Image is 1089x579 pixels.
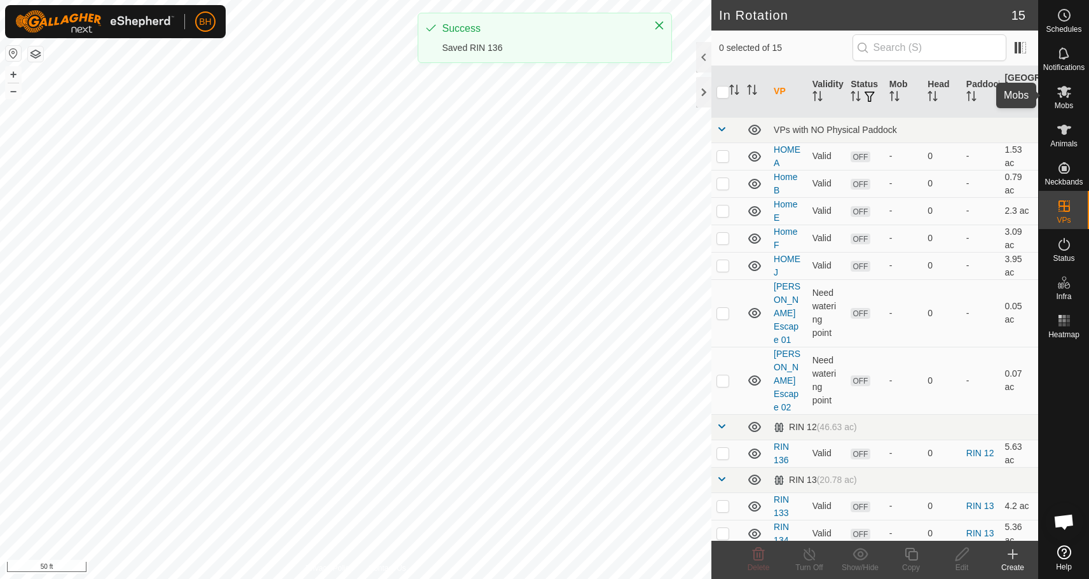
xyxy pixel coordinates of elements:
[1057,216,1071,224] span: VPs
[774,349,800,412] a: [PERSON_NAME] Escape 02
[889,93,900,103] p-sorticon: Activate to sort
[999,143,1038,170] td: 1.53 ac
[961,197,1000,225] td: -
[961,225,1000,252] td: -
[884,66,923,118] th: Mob
[851,206,870,217] span: OFF
[774,522,789,545] a: RIN 134
[807,279,846,347] td: Need watering point
[1011,6,1025,25] span: 15
[999,440,1038,467] td: 5.63 ac
[650,17,668,34] button: Close
[851,151,870,162] span: OFF
[999,492,1038,520] td: 4.2 ac
[999,197,1038,225] td: 2.3 ac
[999,520,1038,547] td: 5.36 ac
[807,66,846,118] th: Validity
[774,254,800,277] a: HOME J
[966,93,976,103] p-sorticon: Activate to sort
[966,528,994,538] a: RIN 13
[851,234,870,244] span: OFF
[846,66,884,118] th: Status
[1046,25,1081,33] span: Schedules
[1053,255,1074,262] span: Status
[999,279,1038,347] td: 0.05 ac
[922,347,961,414] td: 0
[817,422,857,432] span: (46.63 ac)
[1055,102,1073,109] span: Mobs
[922,252,961,279] td: 0
[807,252,846,279] td: Valid
[922,66,961,118] th: Head
[1044,178,1083,186] span: Neckbands
[961,170,1000,197] td: -
[729,87,739,97] p-sorticon: Activate to sort
[922,170,961,197] td: 0
[306,562,353,574] a: Privacy Policy
[966,448,994,458] a: RIN 12
[28,46,43,62] button: Map Layers
[807,440,846,467] td: Valid
[922,225,961,252] td: 0
[1039,540,1089,576] a: Help
[889,150,918,163] div: -
[999,347,1038,414] td: 0.07 ac
[774,172,797,195] a: Home B
[889,499,918,513] div: -
[1048,331,1079,338] span: Heatmap
[15,10,174,33] img: Gallagher Logo
[1045,503,1083,541] div: Open chat
[774,199,797,223] a: Home E
[851,179,870,190] span: OFF
[784,562,835,573] div: Turn Off
[807,170,846,197] td: Valid
[748,563,770,572] span: Delete
[774,227,797,250] a: Home F
[961,143,1000,170] td: -
[774,494,789,518] a: RIN 133
[442,41,641,55] div: Saved RIN 136
[807,225,846,252] td: Valid
[889,204,918,218] div: -
[961,252,1000,279] td: -
[747,87,757,97] p-sorticon: Activate to sort
[817,475,857,485] span: (20.78 ac)
[889,527,918,540] div: -
[922,440,961,467] td: 0
[807,492,846,520] td: Valid
[922,143,961,170] td: 0
[936,562,987,573] div: Edit
[851,529,870,540] span: OFF
[889,307,918,320] div: -
[6,67,21,82] button: +
[442,21,641,36] div: Success
[999,225,1038,252] td: 3.09 ac
[922,520,961,547] td: 0
[889,259,918,272] div: -
[889,447,918,460] div: -
[812,93,823,103] p-sorticon: Activate to sort
[999,170,1038,197] td: 0.79 ac
[889,232,918,245] div: -
[961,279,1000,347] td: -
[719,8,1011,23] h2: In Rotation
[851,93,861,103] p-sorticon: Activate to sort
[774,125,1033,135] div: VPs with NO Physical Paddock
[199,15,211,29] span: BH
[966,501,994,511] a: RIN 13
[1004,100,1015,110] p-sorticon: Activate to sort
[961,347,1000,414] td: -
[1056,293,1071,300] span: Infra
[999,252,1038,279] td: 3.95 ac
[928,93,938,103] p-sorticon: Activate to sort
[961,66,1000,118] th: Paddock
[853,34,1006,61] input: Search (S)
[807,197,846,225] td: Valid
[886,562,936,573] div: Copy
[922,197,961,225] td: 0
[1050,140,1078,148] span: Animals
[851,449,870,459] span: OFF
[889,177,918,190] div: -
[719,41,853,55] span: 0 selected of 15
[1056,563,1072,571] span: Help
